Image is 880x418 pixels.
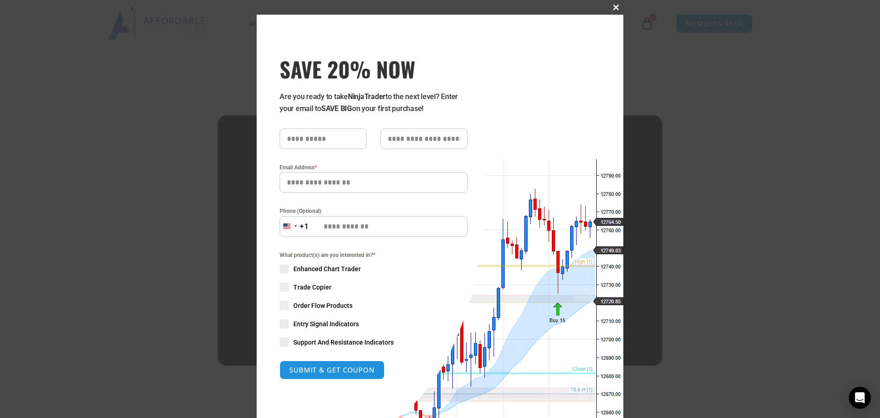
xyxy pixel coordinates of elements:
div: +1 [300,221,309,233]
label: Email Address [280,163,467,172]
span: Entry Signal Indicators [293,319,359,329]
label: Enhanced Chart Trader [280,264,467,273]
label: Order Flow Products [280,301,467,310]
label: Trade Copier [280,283,467,292]
p: Are you ready to take to the next level? Enter your email to on your first purchase! [280,91,467,115]
span: Order Flow Products [293,301,352,310]
label: Phone (Optional) [280,206,467,216]
span: Trade Copier [293,283,331,292]
button: SUBMIT & GET COUPON [280,361,385,379]
strong: NinjaTrader [348,92,385,101]
span: Enhanced Chart Trader [293,264,361,273]
label: Entry Signal Indicators [280,319,467,329]
button: Selected country [280,216,309,237]
div: Open Intercom Messenger [849,387,871,409]
span: Support And Resistance Indicators [293,338,394,347]
span: What product(s) are you interested in? [280,251,467,260]
strong: SAVE BIG [321,104,352,113]
label: Support And Resistance Indicators [280,338,467,347]
span: SAVE 20% NOW [280,56,467,82]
